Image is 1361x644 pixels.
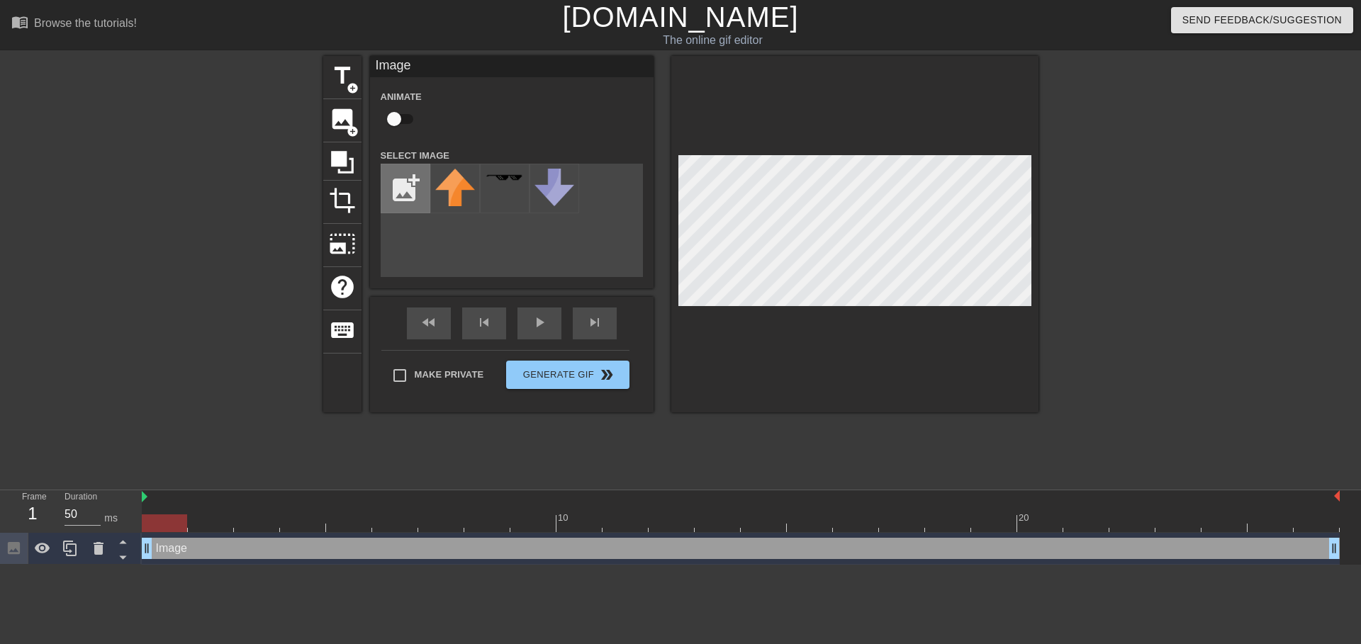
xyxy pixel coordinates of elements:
span: menu_book [11,13,28,30]
img: deal-with-it.png [485,174,525,181]
span: Generate Gif [512,366,623,383]
span: help [329,273,356,300]
span: skip_previous [476,314,493,331]
img: downvote.png [534,169,574,206]
span: drag_handle [1327,541,1341,555]
label: Duration [65,493,97,502]
span: title [329,62,356,89]
span: fast_rewind [420,314,437,331]
span: double_arrow [598,366,615,383]
span: Send Feedback/Suggestion [1182,11,1342,29]
span: Make Private [415,368,484,382]
div: Image [370,56,654,77]
span: image [329,106,356,132]
button: Send Feedback/Suggestion [1171,7,1353,33]
div: 10 [558,511,571,525]
button: Generate Gif [506,361,629,389]
div: Frame [11,490,54,531]
span: add_circle [347,125,359,137]
span: crop [329,187,356,214]
div: The online gif editor [461,32,965,49]
span: keyboard [329,317,356,344]
img: bound-end.png [1334,490,1340,502]
a: [DOMAIN_NAME] [562,1,798,33]
span: photo_size_select_large [329,230,356,257]
div: ms [104,511,118,526]
label: Select Image [381,149,450,163]
label: Animate [381,90,422,104]
a: Browse the tutorials! [11,13,137,35]
span: drag_handle [140,541,154,555]
div: 20 [1019,511,1031,525]
div: 1 [22,501,43,526]
img: upvote.png [435,169,475,206]
span: skip_next [586,314,603,331]
span: play_arrow [531,314,548,331]
span: add_circle [347,82,359,94]
div: Browse the tutorials! [34,17,137,29]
